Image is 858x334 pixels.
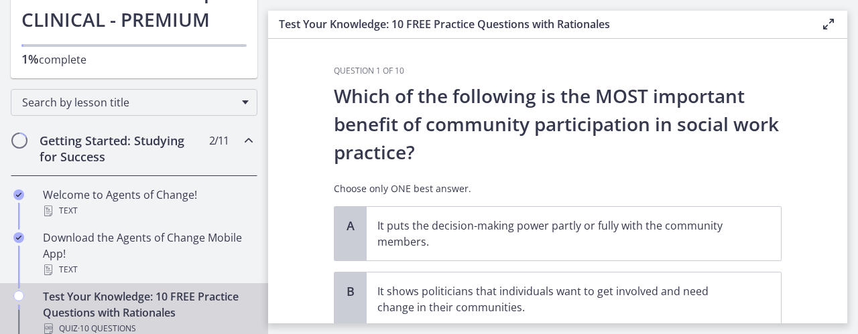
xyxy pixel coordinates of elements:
p: complete [21,51,247,68]
div: Welcome to Agents of Change! [43,187,252,219]
span: Search by lesson title [22,95,235,110]
span: 1% [21,51,39,67]
div: Search by lesson title [11,89,257,116]
p: Which of the following is the MOST important benefit of community participation in social work pr... [334,82,782,166]
i: Completed [13,232,24,243]
p: It puts the decision-making power partly or fully with the community members. [377,218,743,250]
div: Text [43,262,252,278]
p: It shows politicians that individuals want to get involved and need change in their communities. [377,283,743,315]
div: Text [43,203,252,219]
h2: Getting Started: Studying for Success [40,133,203,165]
div: Download the Agents of Change Mobile App! [43,230,252,278]
i: Completed [13,189,24,200]
h3: Test Your Knowledge: 10 FREE Practice Questions with Rationales [279,16,799,32]
span: B [343,283,359,299]
h3: Question 1 of 10 [334,66,782,76]
span: 2 / 11 [209,133,229,149]
p: Choose only ONE best answer. [334,182,782,195]
span: A [343,218,359,234]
